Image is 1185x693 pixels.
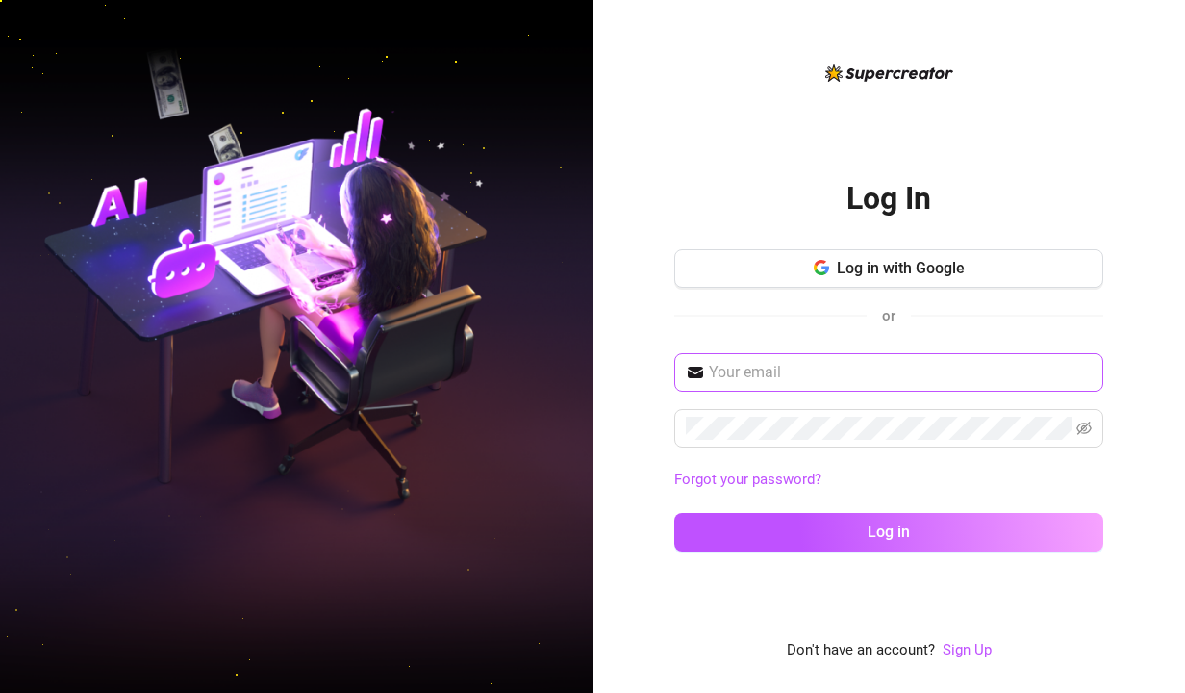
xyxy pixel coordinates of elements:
span: or [882,307,895,324]
span: Don't have an account? [787,639,935,662]
a: Sign Up [943,639,992,662]
h2: Log In [846,179,931,218]
a: Sign Up [943,641,992,658]
button: Log in with Google [674,249,1103,288]
button: Log in [674,513,1103,552]
a: Forgot your password? [674,471,821,488]
img: logo-BBDzfeDw.svg [825,64,953,82]
span: Log in [868,523,910,541]
a: Forgot your password? [674,469,1103,492]
span: Log in with Google [837,259,965,277]
input: Your email [709,361,1092,384]
span: eye-invisible [1076,421,1092,436]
